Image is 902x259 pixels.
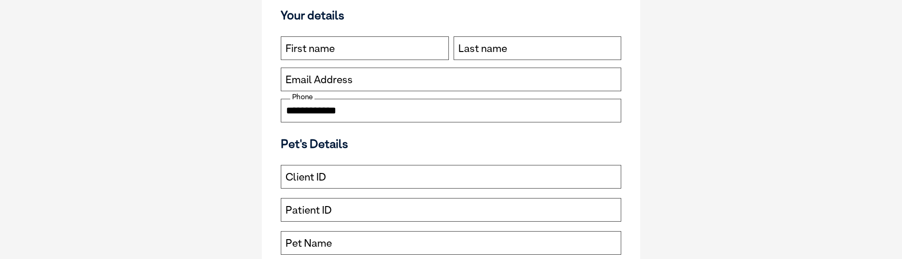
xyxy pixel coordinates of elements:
[458,43,507,55] label: Last name
[281,8,621,22] h3: Your details
[277,137,625,151] h3: Pet's Details
[286,43,335,55] label: First name
[286,74,353,86] label: Email Address
[290,93,314,101] label: Phone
